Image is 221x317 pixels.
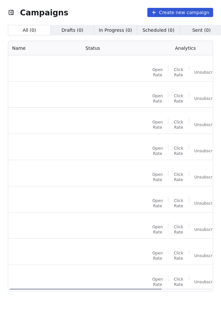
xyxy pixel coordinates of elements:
[174,67,184,78] span: Click Rate
[194,122,218,127] span: Unsubscribe
[152,93,163,104] span: Open Rate
[152,146,163,156] span: Open Rate
[8,41,82,55] th: Name
[142,27,175,34] span: Scheduled ( 0 )
[194,96,218,101] span: Unsubscribe
[20,8,68,17] span: Campaigns
[99,27,132,34] span: In Progress ( 0 )
[194,148,218,154] span: Unsubscribe
[174,146,184,156] span: Click Rate
[194,175,218,180] span: Unsubscribe
[194,70,218,75] span: Unsubscribe
[152,172,163,182] span: Open Rate
[194,279,218,285] span: Unsubscribe
[174,120,184,130] span: Click Rate
[152,198,163,209] span: Open Rate
[174,251,184,261] span: Click Rate
[174,172,184,182] span: Click Rate
[152,67,163,78] span: Open Rate
[194,253,218,258] span: Unsubscribe
[192,27,211,34] span: Sent ( 0 )
[152,277,163,287] span: Open Rate
[82,41,148,55] th: Status
[174,224,184,235] span: Click Rate
[152,224,163,235] span: Open Rate
[174,93,184,104] span: Click Rate
[174,198,184,209] span: Click Rate
[194,227,218,232] span: Unsubscribe
[62,27,83,34] span: Drafts ( 0 )
[174,277,184,287] span: Click Rate
[194,201,218,206] span: Unsubscribe
[147,8,213,17] button: Create new campaign
[152,251,163,261] span: Open Rate
[152,120,163,130] span: Open Rate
